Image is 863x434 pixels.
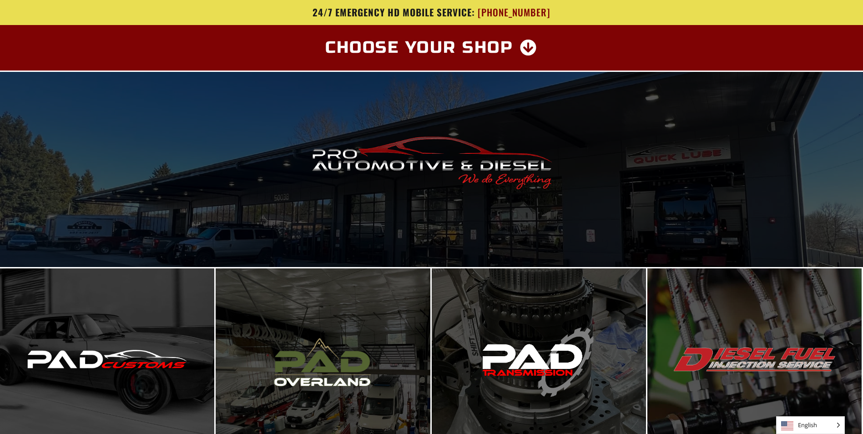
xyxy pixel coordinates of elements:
a: 24/7 Emergency HD Mobile Service: [PHONE_NUMBER] [166,7,698,18]
span: [PHONE_NUMBER] [478,7,550,18]
aside: Language selected: English [776,416,845,434]
span: English [777,417,844,434]
span: 24/7 Emergency HD Mobile Service: [313,5,475,19]
span: Choose Your Shop [325,40,513,56]
a: Choose Your Shop [314,34,549,61]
